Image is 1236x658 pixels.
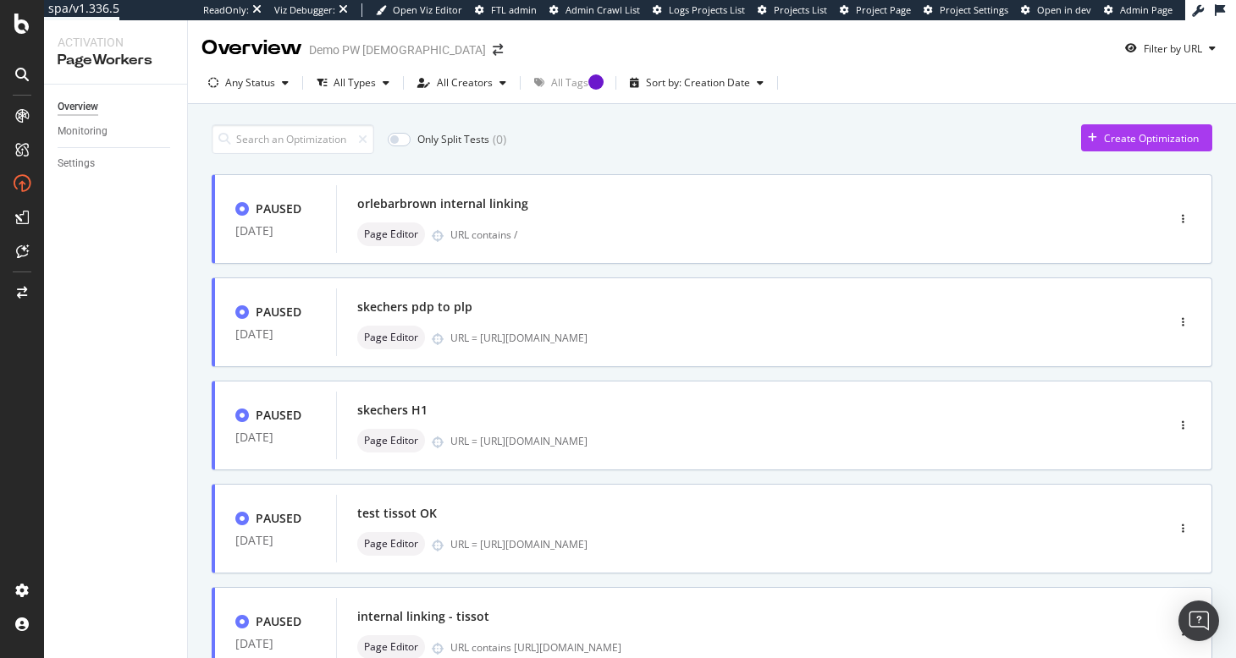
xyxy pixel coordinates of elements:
span: Page Editor [364,229,418,239]
a: Project Settings [924,3,1008,17]
div: Settings [58,155,95,173]
div: Create Optimization [1104,131,1199,145]
div: neutral label [357,222,425,246]
div: Demo PW [DEMOGRAPHIC_DATA] [309,41,486,58]
div: URL contains [URL][DOMAIN_NAME] [450,640,1094,655]
a: Overview [58,98,175,116]
div: Tooltip anchor [588,74,604,90]
div: All Tags [551,78,588,88]
a: FTL admin [475,3,537,17]
div: ReadOnly: [203,3,249,17]
div: skechers pdp to plp [357,299,472,315]
div: Filter by URL [1144,41,1202,56]
button: Sort by: Creation Date [623,69,770,96]
a: Monitoring [58,123,175,140]
div: URL = [URL][DOMAIN_NAME] [450,537,1094,551]
div: arrow-right-arrow-left [493,44,503,56]
button: Create Optimization [1081,124,1212,151]
span: Open in dev [1037,3,1091,16]
a: Admin Crawl List [549,3,640,17]
div: test tissot OK [357,505,437,522]
div: Any Status [225,78,275,88]
div: URL = [URL][DOMAIN_NAME] [450,434,1094,448]
a: Admin Page [1104,3,1173,17]
a: Logs Projects List [653,3,745,17]
div: orlebarbrown internal linking [357,195,528,212]
div: URL contains / [450,228,1094,242]
div: Activation [58,34,174,51]
span: FTL admin [491,3,537,16]
div: [DATE] [235,430,316,444]
div: ( 0 ) [493,131,506,148]
button: All Tags [527,69,609,96]
span: Page Editor [364,436,418,446]
div: URL = [URL][DOMAIN_NAME] [450,331,1094,345]
div: neutral label [357,532,425,556]
span: Project Settings [940,3,1008,16]
div: skechers H1 [357,402,428,419]
div: Overview [201,34,302,63]
div: neutral label [357,326,425,349]
div: PAUSED [256,407,301,424]
div: PAUSED [256,510,301,527]
button: Filter by URL [1118,35,1222,62]
div: Only Split Tests [417,132,489,146]
div: Sort by: Creation Date [646,78,750,88]
div: PAUSED [256,304,301,321]
div: Monitoring [58,123,108,140]
a: Settings [58,155,175,173]
button: Any Status [201,69,295,96]
div: All Creators [437,78,493,88]
div: [DATE] [235,534,316,547]
div: PAUSED [256,613,301,630]
span: Admin Crawl List [566,3,640,16]
a: Open Viz Editor [376,3,462,17]
div: [DATE] [235,637,316,650]
div: All Types [334,78,376,88]
button: All Creators [411,69,513,96]
button: All Types [310,69,396,96]
span: Page Editor [364,539,418,549]
span: Admin Page [1120,3,1173,16]
span: Project Page [856,3,911,16]
div: neutral label [357,429,425,452]
div: Overview [58,98,98,116]
span: Projects List [774,3,827,16]
a: Project Page [840,3,911,17]
div: [DATE] [235,327,316,341]
div: PageWorkers [58,51,174,70]
span: Open Viz Editor [393,3,462,16]
input: Search an Optimization [212,124,374,154]
span: Logs Projects List [669,3,745,16]
div: Viz Debugger: [274,3,335,17]
span: Page Editor [364,332,418,343]
span: Page Editor [364,642,418,652]
div: Open Intercom Messenger [1178,600,1219,641]
div: [DATE] [235,224,316,238]
a: Open in dev [1021,3,1091,17]
div: internal linking - tissot [357,608,489,625]
div: PAUSED [256,200,301,217]
a: Projects List [758,3,827,17]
